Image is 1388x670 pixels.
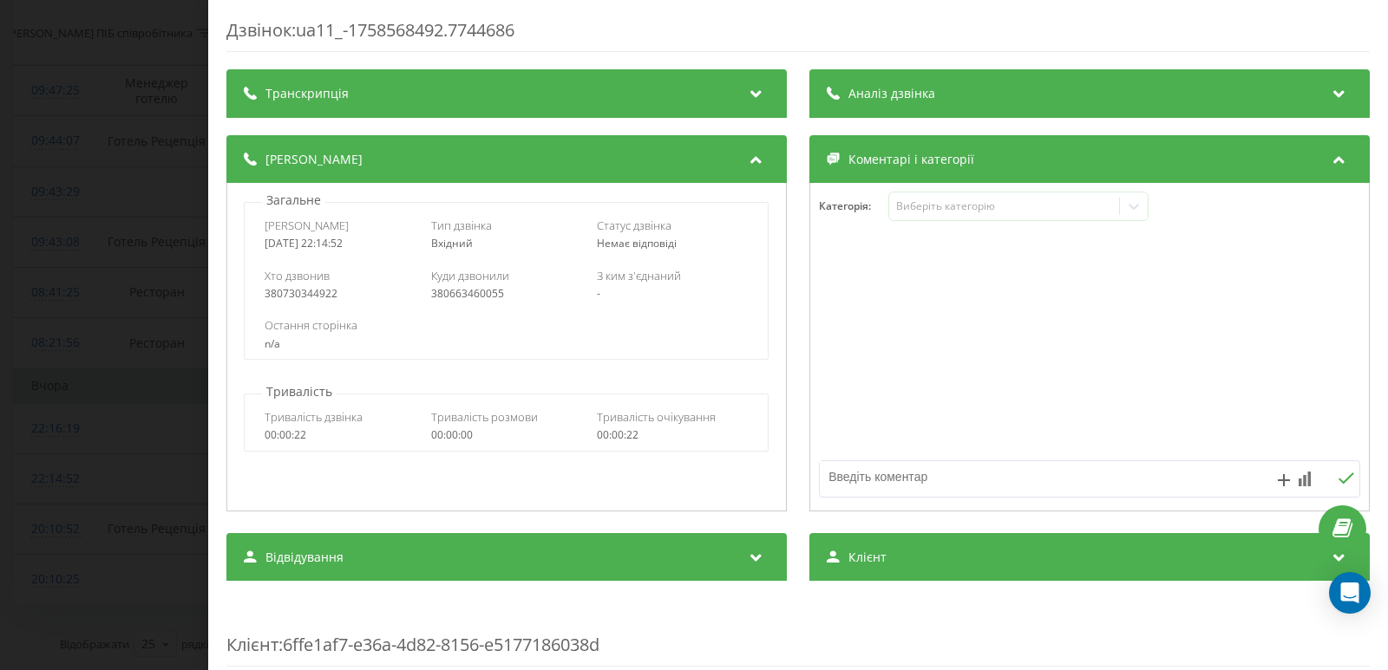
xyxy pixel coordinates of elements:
[265,338,748,350] div: n/a
[262,383,337,400] p: Тривалість
[1329,572,1371,614] div: Open Intercom Messenger
[265,288,416,300] div: 380730344922
[597,236,677,250] span: Немає відповіді
[819,200,888,212] h4: Категорія :
[431,409,538,425] span: Тривалість розмови
[265,317,357,333] span: Остання сторінка
[226,598,1370,667] div: : 6ffe1af7-e36a-4d82-8156-e5177186038d
[597,409,716,425] span: Тривалість очікування
[597,268,681,283] span: З ким з'єднаний
[265,151,363,168] span: [PERSON_NAME]
[226,633,278,656] span: Клієнт
[597,218,671,233] span: Статус дзвінка
[226,18,1370,52] div: Дзвінок : ua11_-1758568492.7744686
[896,199,1113,213] div: Виберіть категорію
[431,218,492,233] span: Тип дзвінка
[265,409,363,425] span: Тривалість дзвінка
[265,549,344,566] span: Відвідування
[265,85,349,102] span: Транскрипція
[431,429,583,441] div: 00:00:00
[431,236,473,250] span: Вхідний
[597,288,749,300] div: -
[848,85,935,102] span: Аналіз дзвінка
[431,268,509,283] span: Куди дзвонили
[848,549,887,566] span: Клієнт
[265,218,349,233] span: [PERSON_NAME]
[265,429,416,441] div: 00:00:22
[431,288,583,300] div: 380663460055
[597,429,749,441] div: 00:00:22
[265,237,416,250] div: [DATE] 22:14:52
[265,268,330,283] span: Хто дзвонив
[262,192,325,209] p: Загальне
[848,151,974,168] span: Коментарі і категорії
